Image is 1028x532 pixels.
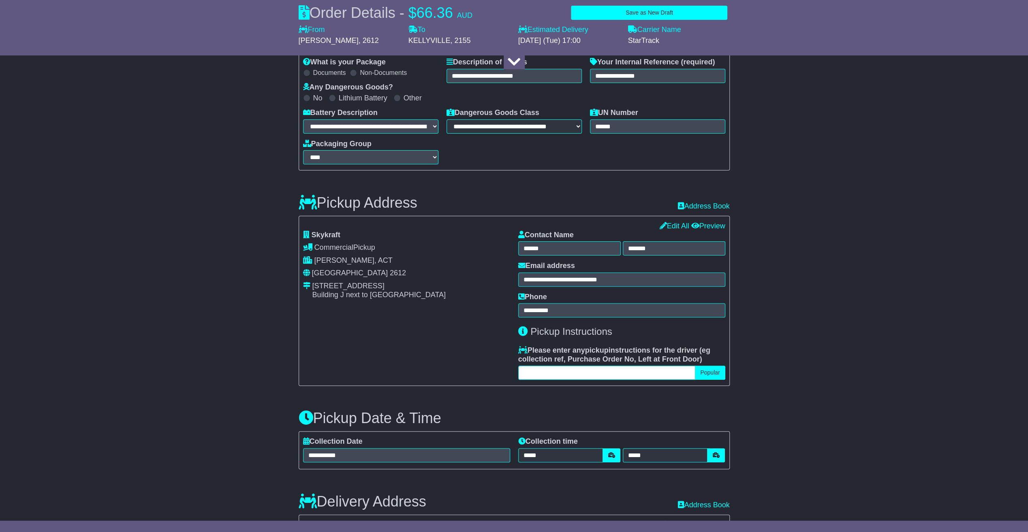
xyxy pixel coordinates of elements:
span: Skykraft [312,231,340,239]
div: Building J next to [GEOGRAPHIC_DATA] [312,291,446,300]
a: Edit All [659,222,689,230]
label: Other [404,94,422,103]
span: Commercial [314,243,353,251]
label: Collection Date [303,437,363,446]
h3: Pickup Address [299,195,417,211]
h3: Delivery Address [299,494,426,510]
div: [DATE] (Tue) 17:00 [518,36,620,45]
label: What is your Package [303,58,386,67]
label: To [408,26,425,34]
a: Preview [691,222,725,230]
button: Save as New Draft [571,6,727,20]
label: Non-Documents [360,69,407,77]
label: Carrier Name [628,26,681,34]
div: StarTrack [628,36,730,45]
span: eg collection ref, Purchase Order No, Left at Front Door [518,346,710,363]
label: UN Number [590,109,638,117]
span: [PERSON_NAME], ACT [314,256,393,264]
label: From [299,26,325,34]
a: Address Book [677,501,729,509]
h3: Pickup Date & Time [299,410,730,426]
span: AUD [457,11,472,19]
label: Email address [518,262,575,270]
span: , 2155 [450,36,470,45]
div: [STREET_ADDRESS] [312,282,446,291]
span: KELLYVILLE [408,36,451,45]
span: Pickup Instructions [530,326,612,337]
label: Collection time [518,437,578,446]
span: [PERSON_NAME] [299,36,359,45]
label: Contact Name [518,231,574,240]
label: Lithium Battery [339,94,387,103]
label: Phone [518,293,547,302]
div: Pickup [303,243,510,252]
span: pickup [585,346,609,354]
span: $ [408,4,417,21]
span: 66.36 [417,4,453,21]
label: No [313,94,323,103]
span: [GEOGRAPHIC_DATA] [312,269,388,277]
button: Popular [695,366,725,380]
label: Please enter any instructions for the driver ( ) [518,346,725,364]
label: Documents [313,69,346,77]
span: 2612 [390,269,406,277]
label: Estimated Delivery [518,26,620,34]
label: Dangerous Goods Class [447,109,539,117]
span: , 2612 [359,36,379,45]
label: Any Dangerous Goods? [303,83,393,92]
label: Battery Description [303,109,378,117]
div: Order Details - [299,4,472,21]
a: Address Book [677,202,729,211]
label: Packaging Group [303,140,372,149]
